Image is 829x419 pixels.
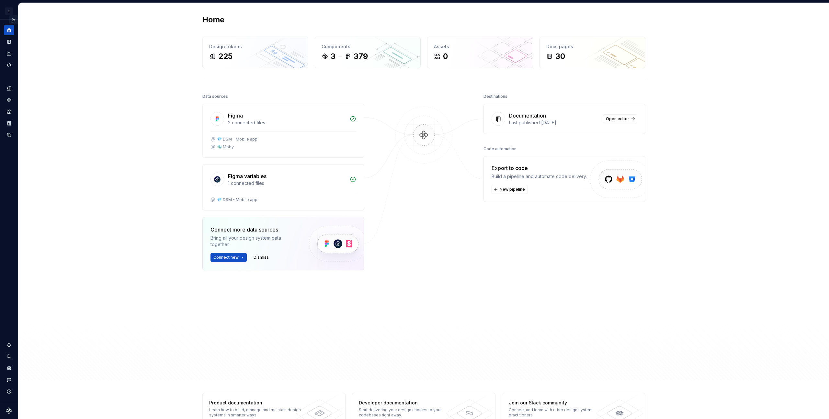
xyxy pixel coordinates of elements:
[492,164,587,172] div: Export to code
[434,43,526,50] div: Assets
[555,51,565,62] div: 30
[228,172,267,180] div: Figma variables
[228,180,346,187] div: 1 connected files
[427,37,533,68] a: Assets0
[354,51,368,62] div: 379
[4,375,14,385] button: Contact support
[217,197,257,202] div: 💎 DSM - Mobile app
[500,187,525,192] span: New pipeline
[217,137,257,142] div: 💎 DSM - Mobile app
[4,25,14,35] a: Home
[483,144,517,153] div: Code automation
[202,164,364,210] a: Figma variables1 connected files💎 DSM - Mobile app
[492,173,587,180] div: Build a pipeline and automate code delivery.
[228,119,346,126] div: 2 connected files
[359,407,453,418] div: Start delivering your design choices to your codebases right away.
[4,107,14,117] a: Assets
[4,37,14,47] a: Documentation
[202,104,364,158] a: Figma2 connected files💎 DSM - Mobile app🐳 Moby
[6,407,12,414] svg: Supernova Logo
[322,43,414,50] div: Components
[9,15,18,24] button: Expand sidebar
[217,144,234,150] div: 🐳 Moby
[210,253,247,262] button: Connect new
[4,351,14,362] button: Search ⌘K
[1,4,17,18] button: E
[213,255,239,260] span: Connect new
[492,185,528,194] button: New pipeline
[546,43,639,50] div: Docs pages
[4,83,14,94] a: Design tokens
[4,118,14,129] a: Storybook stories
[218,51,233,62] div: 225
[483,92,507,101] div: Destinations
[210,226,298,233] div: Connect more data sources
[603,114,637,123] a: Open editor
[539,37,645,68] a: Docs pages30
[5,7,13,15] div: E
[4,48,14,59] a: Analytics
[254,255,269,260] span: Dismiss
[443,51,448,62] div: 0
[4,95,14,105] a: Components
[202,92,228,101] div: Data sources
[509,112,546,119] div: Documentation
[4,340,14,350] button: Notifications
[251,253,272,262] button: Dismiss
[4,363,14,373] a: Settings
[210,235,298,248] div: Bring all your design system data together.
[209,43,301,50] div: Design tokens
[209,407,303,418] div: Learn how to build, manage and maintain design systems in smarter ways.
[4,130,14,140] a: Data sources
[606,116,629,121] span: Open editor
[331,51,335,62] div: 3
[315,37,421,68] a: Components3379
[359,400,453,406] div: Developer documentation
[228,112,243,119] div: Figma
[4,60,14,70] a: Code automation
[202,15,224,25] h2: Home
[509,400,603,406] div: Join our Slack community
[509,407,603,418] div: Connect and learn with other design system practitioners.
[509,119,599,126] div: Last published [DATE]
[202,37,308,68] a: Design tokens225
[209,400,303,406] div: Product documentation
